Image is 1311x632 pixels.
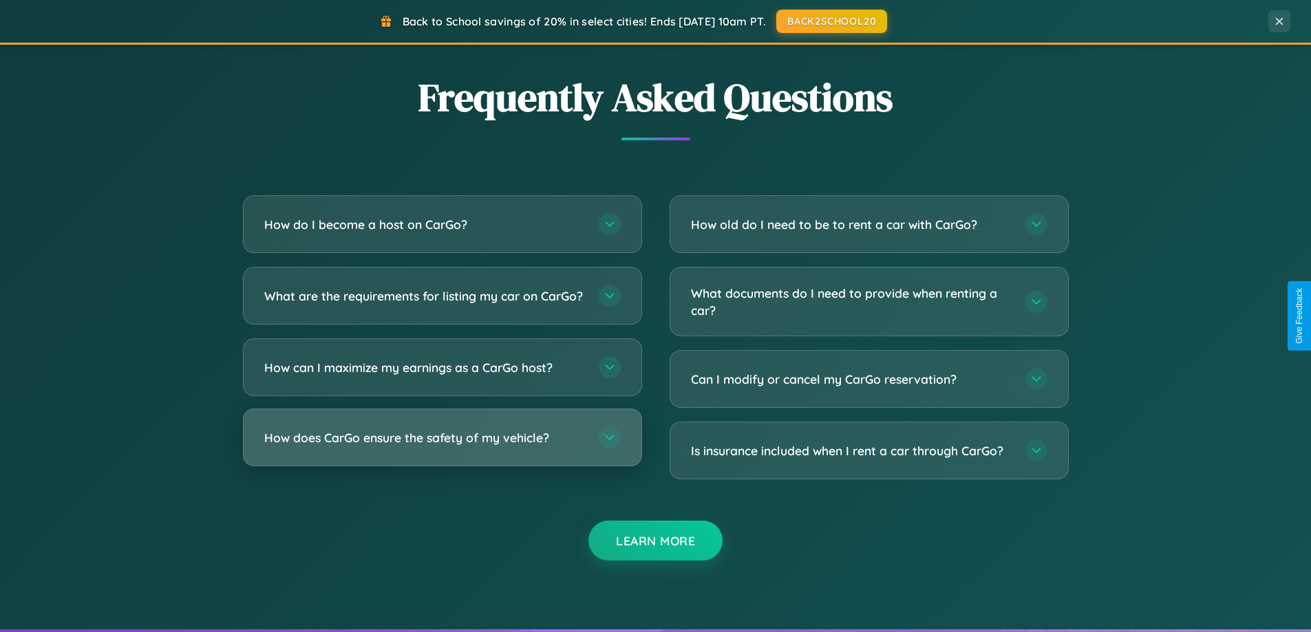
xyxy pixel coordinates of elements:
[691,285,1012,318] h3: What documents do I need to provide when renting a car?
[776,10,887,33] button: BACK2SCHOOL20
[243,71,1069,124] h2: Frequently Asked Questions
[403,14,766,28] span: Back to School savings of 20% in select cities! Ends [DATE] 10am PT.
[264,287,585,305] h3: What are the requirements for listing my car on CarGo?
[691,442,1012,459] h3: Is insurance included when I rent a car through CarGo?
[1294,288,1304,344] div: Give Feedback
[691,216,1012,233] h3: How old do I need to be to rent a car with CarGo?
[588,521,723,560] button: Learn More
[264,216,585,233] h3: How do I become a host on CarGo?
[264,429,585,446] h3: How does CarGo ensure the safety of my vehicle?
[264,359,585,376] h3: How can I maximize my earnings as a CarGo host?
[691,371,1012,388] h3: Can I modify or cancel my CarGo reservation?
